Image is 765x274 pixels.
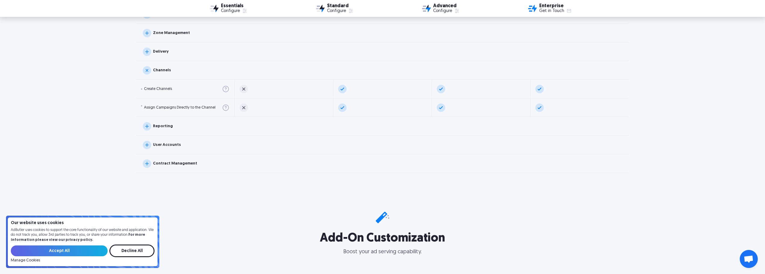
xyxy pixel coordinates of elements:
[153,124,173,128] div: Reporting
[109,245,155,257] input: Decline All
[327,4,354,8] div: Standard
[11,245,108,256] input: Accept All
[11,258,40,263] a: Manage Cookies
[11,245,155,263] form: Email Form
[153,31,190,35] div: Zone Management
[153,143,181,147] div: User Accounts
[539,9,564,13] div: Get in Touch
[327,9,346,13] div: Configure
[433,4,460,8] div: Advanced
[740,250,758,268] div: Open chat
[539,8,572,14] a: Get in Touch
[153,162,197,165] div: Contract Management
[10,230,755,247] h2: Add-On Customization
[221,4,248,8] div: Essentials
[11,221,155,225] h4: Our website uses cookies
[327,8,354,14] a: Configure
[221,9,240,13] div: Configure
[433,8,460,14] a: Configure
[144,87,172,91] div: Create Channels
[539,4,572,8] div: Enterprise
[433,9,452,13] div: Configure
[153,50,169,54] div: Delivery
[153,68,171,72] div: Channels
[10,250,755,254] p: Boost your ad serving capability.
[221,8,248,14] a: Configure
[144,106,216,109] div: Assign Campaigns Directly to the Channel
[11,228,155,243] p: AdButler uses cookies to support the core functionality of our website and application. We do not...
